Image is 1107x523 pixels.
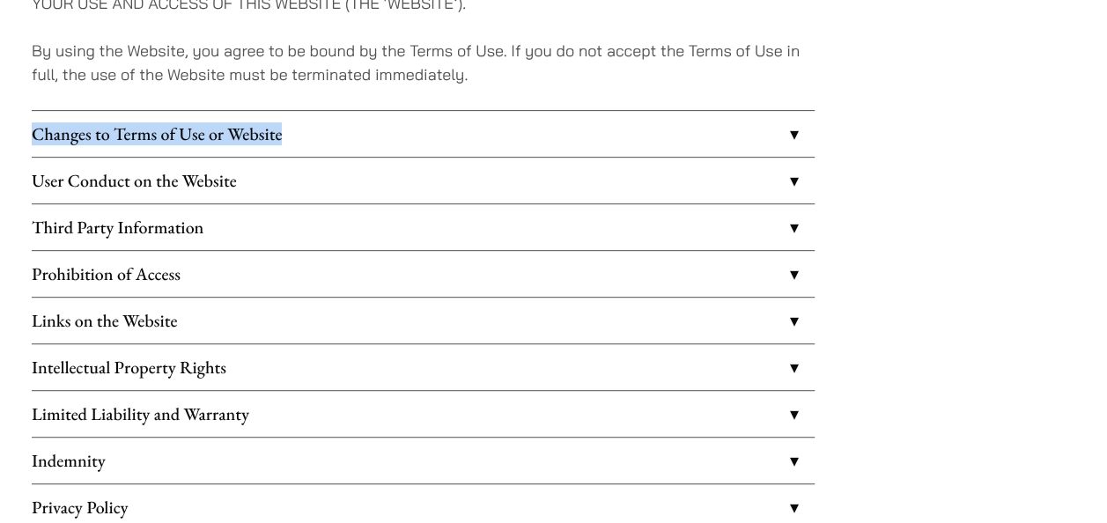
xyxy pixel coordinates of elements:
a: User Conduct on the Website [32,158,815,203]
a: Indemnity [32,438,815,483]
a: Links on the Website [32,298,815,343]
a: Intellectual Property Rights [32,344,815,390]
a: Limited Liability and Warranty [32,391,815,437]
a: Changes to Terms of Use or Website [32,111,815,157]
a: Third Party Information [32,204,815,250]
p: By using the Website, you agree to be bound by the Terms of Use. If you do not accept the Terms o... [32,39,815,86]
a: Prohibition of Access [32,251,815,297]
